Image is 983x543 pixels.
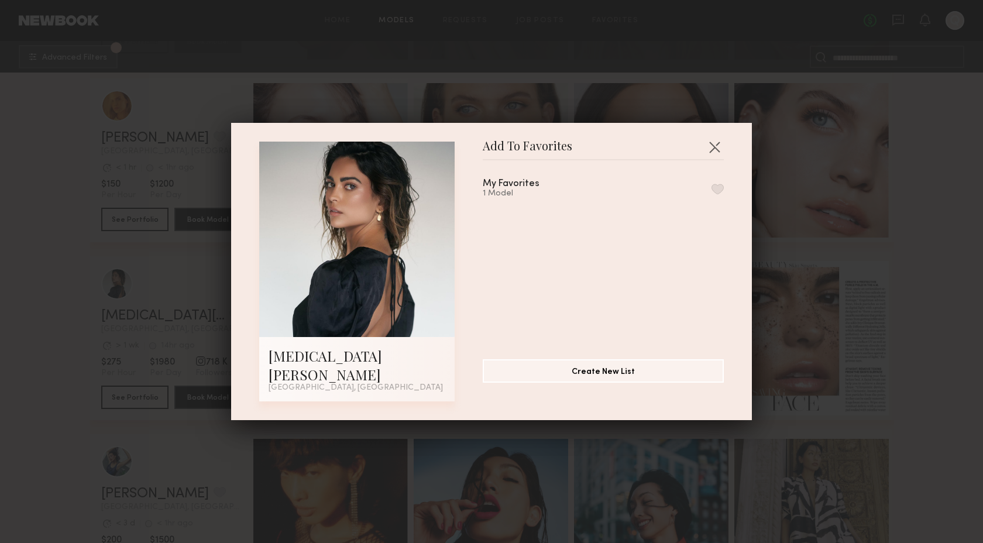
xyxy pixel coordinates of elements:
[269,384,445,392] div: [GEOGRAPHIC_DATA], [GEOGRAPHIC_DATA]
[483,189,568,198] div: 1 Model
[483,179,539,189] div: My Favorites
[705,138,724,156] button: Close
[483,142,572,159] span: Add To Favorites
[269,346,445,384] div: [MEDICAL_DATA][PERSON_NAME]
[483,359,724,383] button: Create New List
